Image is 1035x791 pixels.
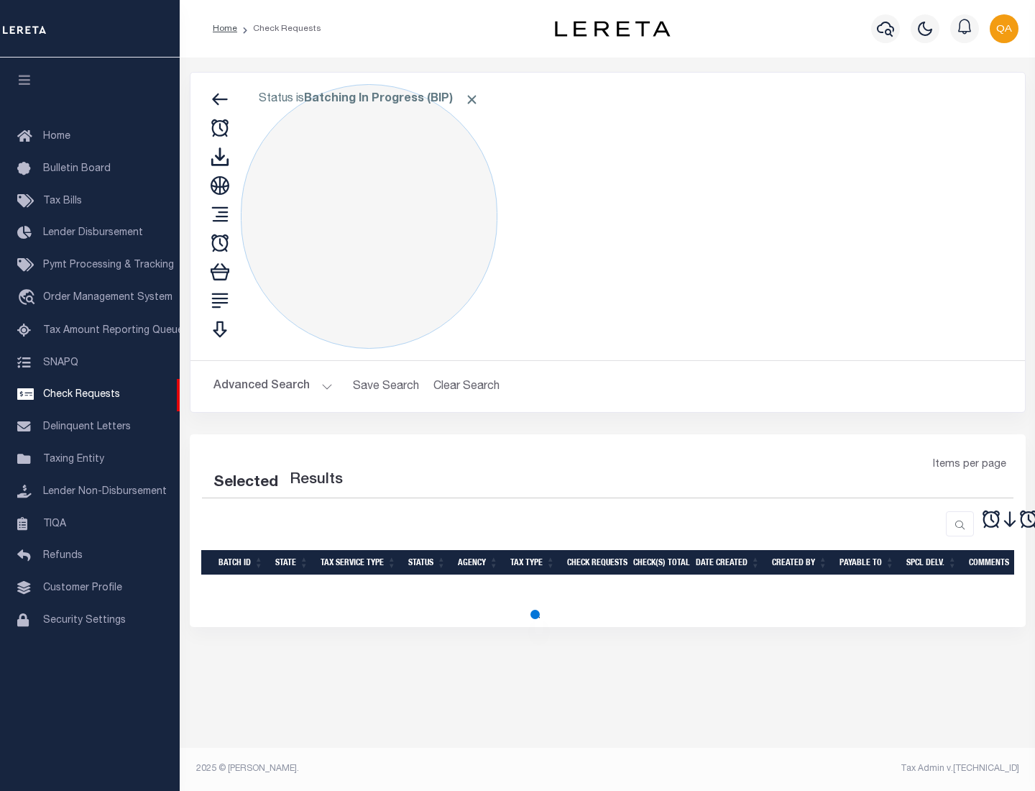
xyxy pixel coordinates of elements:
[43,583,122,593] span: Customer Profile
[344,372,428,401] button: Save Search
[452,550,505,575] th: Agency
[834,550,901,575] th: Payable To
[43,616,126,626] span: Security Settings
[464,92,479,107] span: Click to Remove
[304,93,479,105] b: Batching In Progress (BIP)
[43,454,104,465] span: Taxing Entity
[43,518,66,529] span: TIQA
[213,472,278,495] div: Selected
[43,164,111,174] span: Bulletin Board
[43,293,172,303] span: Order Management System
[402,550,452,575] th: Status
[43,390,120,400] span: Check Requests
[43,487,167,497] span: Lender Non-Disbursement
[43,228,143,238] span: Lender Disbursement
[315,550,402,575] th: Tax Service Type
[990,14,1018,43] img: svg+xml;base64,PHN2ZyB4bWxucz0iaHR0cDovL3d3dy53My5vcmcvMjAwMC9zdmciIHBvaW50ZXItZXZlbnRzPSJub25lIi...
[43,132,70,142] span: Home
[43,326,183,336] span: Tax Amount Reporting Queue
[505,550,561,575] th: Tax Type
[428,372,506,401] button: Clear Search
[241,84,497,349] div: Click to Edit
[561,550,627,575] th: Check Requests
[43,551,83,561] span: Refunds
[690,550,766,575] th: Date Created
[963,550,1028,575] th: Comments
[213,372,333,401] button: Advanced Search
[933,457,1006,473] span: Items per page
[290,469,343,492] label: Results
[213,24,237,33] a: Home
[237,22,321,35] li: Check Requests
[627,550,690,575] th: Check(s) Total
[213,550,270,575] th: Batch Id
[901,550,963,575] th: Spcl Delv.
[43,357,78,367] span: SNAPQ
[43,422,131,432] span: Delinquent Letters
[185,762,608,775] div: 2025 © [PERSON_NAME].
[270,550,315,575] th: State
[618,762,1019,775] div: Tax Admin v.[TECHNICAL_ID]
[555,21,670,37] img: logo-dark.svg
[43,196,82,206] span: Tax Bills
[43,260,174,270] span: Pymt Processing & Tracking
[17,289,40,308] i: travel_explore
[766,550,834,575] th: Created By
